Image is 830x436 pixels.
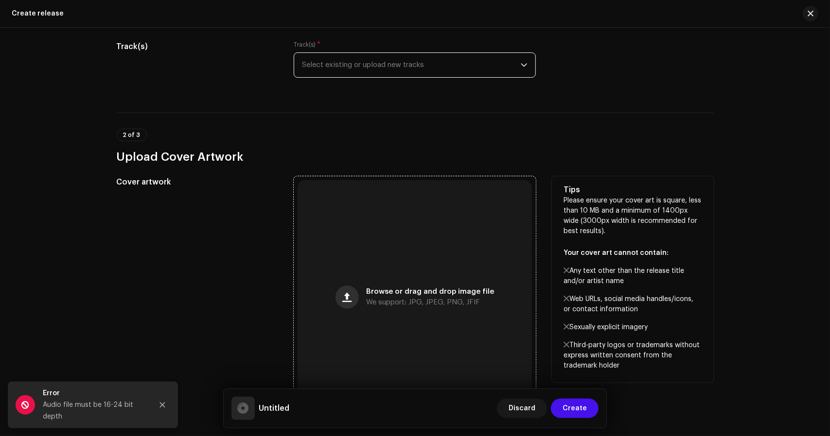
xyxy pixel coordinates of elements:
[564,266,702,286] p: Any text other than the release title and/or artist name
[117,41,279,52] h5: Track(s)
[259,402,289,414] h5: Untitled
[509,399,535,418] span: Discard
[367,288,494,295] span: Browse or drag and drop image file
[43,387,145,399] div: Error
[117,149,714,165] h3: Upload Cover Artwork
[564,340,702,371] p: Third-party logos or trademarks without express written consent from the trademark holder
[563,399,587,418] span: Create
[497,399,547,418] button: Discard
[551,399,599,418] button: Create
[564,196,702,371] p: Please ensure your cover art is square, less than 10 MB and a minimum of 1400px wide (3000px widt...
[302,53,521,77] span: Select existing or upload new tracks
[153,395,172,415] button: Close
[521,53,528,77] div: dropdown trigger
[117,176,279,188] h5: Cover artwork
[564,248,702,258] p: Your cover art cannot contain:
[564,294,702,315] p: Web URLs, social media handles/icons, or contact information
[564,184,702,196] h5: Tips
[294,41,320,49] label: Track(s)
[367,299,480,306] span: We support: JPG, JPEG, PNG, JFIF
[564,322,702,333] p: Sexually explicit imagery
[43,399,145,422] div: Audio file must be 16-24 bit depth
